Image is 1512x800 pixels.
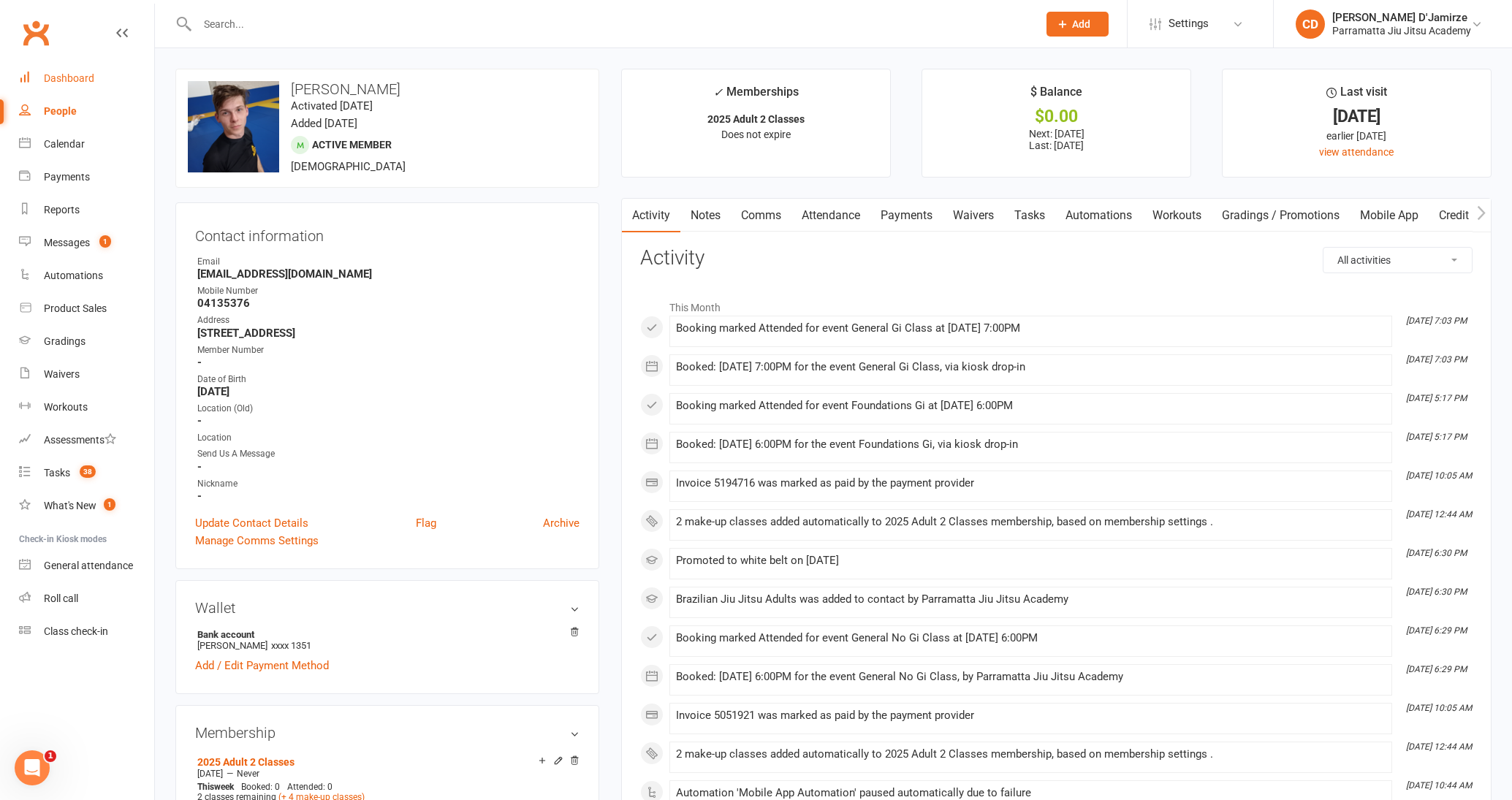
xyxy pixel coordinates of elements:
img: image1757406596.png [188,81,279,172]
div: Address [197,313,580,327]
div: Last visit [1326,83,1387,109]
strong: 2025 Adult 2 Classes [707,113,805,125]
strong: [EMAIL_ADDRESS][DOMAIN_NAME] [197,267,580,281]
i: [DATE] 6:30 PM [1406,548,1467,558]
span: Settings [1169,7,1209,40]
span: xxxx 1351 [271,640,311,651]
a: Workouts [1142,199,1212,232]
div: Automations [44,270,103,281]
strong: [STREET_ADDRESS] [197,327,580,340]
span: 38 [80,465,96,478]
span: 1 [104,498,115,511]
div: Calendar [44,138,85,150]
i: [DATE] 6:29 PM [1406,664,1467,674]
h3: Activity [640,247,1473,270]
a: Tasks [1004,199,1055,232]
time: Added [DATE] [291,117,357,130]
i: [DATE] 10:05 AM [1406,471,1472,481]
h3: Contact information [195,222,580,244]
div: $ Balance [1030,83,1082,109]
div: — [194,768,580,780]
span: Booked: 0 [241,782,280,792]
i: [DATE] 5:17 PM [1406,432,1467,442]
a: Flag [416,514,436,532]
div: Invoice 5051921 was marked as paid by the payment provider [676,709,1386,722]
div: Reports [44,204,80,216]
a: view attendance [1319,146,1394,158]
div: 2 make-up classes added automatically to 2025 Adult 2 Classes membership, based on membership set... [676,516,1386,528]
a: Gradings / Promotions [1212,199,1350,232]
li: This Month [640,292,1473,316]
span: Add [1072,18,1090,30]
a: Archive [543,514,580,532]
div: Send Us A Message [197,447,580,461]
div: Email [197,255,580,269]
time: Activated [DATE] [291,99,373,113]
div: Parramatta Jiu Jitsu Academy [1332,24,1471,37]
a: Dashboard [19,62,154,95]
div: Booking marked Attended for event Foundations Gi at [DATE] 6:00PM [676,400,1386,412]
a: Workouts [19,391,154,424]
div: $0.00 [935,109,1177,124]
div: Booked: [DATE] 7:00PM for the event General Gi Class, via kiosk drop-in [676,361,1386,373]
i: [DATE] 12:44 AM [1406,509,1472,519]
a: Automations [1055,199,1142,232]
span: [DEMOGRAPHIC_DATA] [291,160,406,173]
iframe: Intercom live chat [15,750,50,785]
a: Messages 1 [19,226,154,259]
a: Gradings [19,325,154,358]
div: Mobile Number [197,284,580,298]
div: Waivers [44,368,80,380]
a: Add / Edit Payment Method [195,657,329,674]
a: Update Contact Details [195,514,308,532]
a: Notes [680,199,731,232]
span: Never [237,769,259,779]
div: Assessments [44,434,116,446]
div: Roll call [44,593,78,604]
a: Waivers [19,358,154,391]
i: ✓ [713,85,723,99]
div: General attendance [44,560,133,571]
strong: - [197,489,580,503]
p: Next: [DATE] Last: [DATE] [935,128,1177,151]
a: People [19,95,154,128]
div: Booked: [DATE] 6:00PM for the event General No Gi Class, by Parramatta Jiu Jitsu Academy [676,671,1386,683]
div: [PERSON_NAME] D'Jamirze [1332,11,1471,24]
a: What's New1 [19,489,154,522]
div: Invoice 5194716 was marked as paid by the payment provider [676,477,1386,489]
div: earlier [DATE] [1236,128,1478,144]
i: [DATE] 6:29 PM [1406,625,1467,636]
a: Attendance [791,199,870,232]
a: Payments [870,199,943,232]
div: Workouts [44,401,88,413]
div: Product Sales [44,302,107,314]
i: [DATE] 6:30 PM [1406,587,1467,597]
a: Roll call [19,582,154,615]
div: Booked: [DATE] 6:00PM for the event Foundations Gi, via kiosk drop-in [676,438,1386,451]
strong: Bank account [197,629,572,640]
div: 2 make-up classes added automatically to 2025 Adult 2 Classes membership, based on membership set... [676,748,1386,761]
span: 1 [45,750,56,762]
div: CD [1296,9,1325,39]
div: People [44,105,77,117]
h3: Wallet [195,600,580,616]
a: Class kiosk mode [19,615,154,648]
div: Dashboard [44,72,94,84]
i: [DATE] 10:44 AM [1406,780,1472,791]
i: [DATE] 5:17 PM [1406,393,1467,403]
strong: - [197,356,580,369]
span: Does not expire [721,129,791,140]
a: 2025 Adult 2 Classes [197,756,295,768]
div: Memberships [713,83,799,110]
div: Location (Old) [197,402,580,416]
strong: 04135376 [197,297,580,310]
div: Automation 'Mobile App Automation' paused automatically due to failure [676,787,1386,799]
div: Brazilian Jiu Jitsu Adults was added to contact by Parramatta Jiu Jitsu Academy [676,593,1386,606]
span: Active member [312,139,392,151]
div: Nickname [197,477,580,491]
a: Waivers [943,199,1004,232]
strong: [DATE] [197,385,580,398]
div: Booking marked Attended for event General No Gi Class at [DATE] 6:00PM [676,632,1386,644]
i: [DATE] 10:05 AM [1406,703,1472,713]
i: [DATE] 7:03 PM [1406,354,1467,365]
